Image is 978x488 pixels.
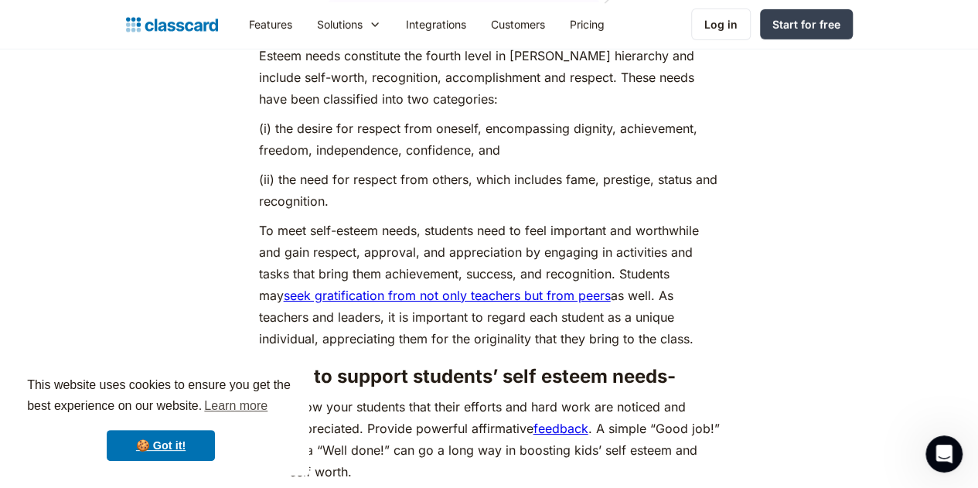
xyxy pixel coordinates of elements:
p: Esteem needs constitute the fourth level in [PERSON_NAME] hierarchy and include self-worth, recog... [259,45,720,110]
div: cookieconsent [12,361,309,476]
h3: Ways to support students’ self esteem needs- [259,365,720,388]
a: learn more about cookies [202,394,270,418]
a: Log in [691,9,751,40]
div: Start for free [772,16,840,32]
p: (ii) the need for respect from others, which includes fame, prestige, status and recognition. [259,169,720,212]
p: (i) the desire for respect from oneself, encompassing dignity, achievement, freedom, independence... [259,118,720,161]
a: seek gratification from not only teachers but from peers [284,288,611,303]
li: Show your students that their efforts and hard work are noticed and appreciated. Provide powerful... [290,396,720,483]
div: Solutions [305,7,394,42]
p: To meet self-esteem needs, students need to feel important and worthwhile and gain respect, appro... [259,220,720,350]
a: Integrations [394,7,479,42]
a: feedback [533,421,588,436]
div: Solutions [317,16,363,32]
a: Features [237,7,305,42]
span: This website uses cookies to ensure you get the best experience on our website. [27,376,295,418]
div: Log in [704,16,738,32]
iframe: Intercom live chat [925,435,963,473]
a: Customers [479,7,557,42]
a: dismiss cookie message [107,430,215,461]
a: Pricing [557,7,617,42]
a: Start for free [760,9,853,39]
a: home [126,14,218,36]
